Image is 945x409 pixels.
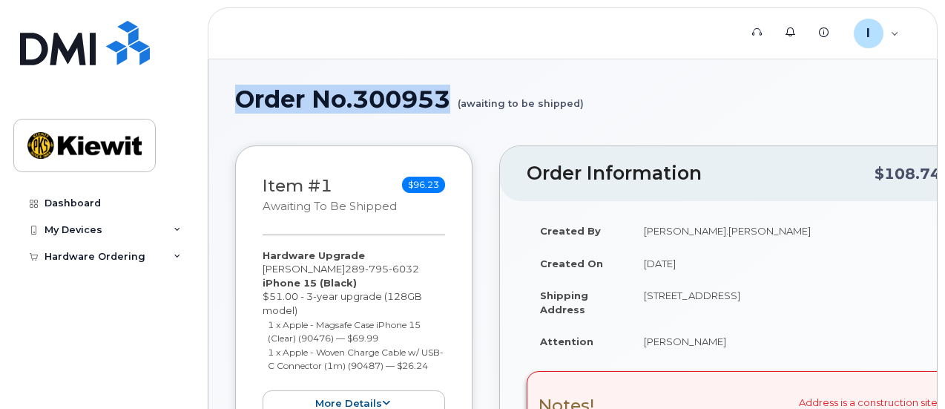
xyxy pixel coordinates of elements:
strong: Shipping Address [540,289,588,315]
strong: Attention [540,336,593,347]
h2: Order Information [527,163,875,184]
small: 1 x Apple - Woven Charge Cable w/ USB-C Connector (1m) (90487) — $26.24 [268,347,444,372]
small: 1 x Apple - Magsafe Case iPhone 15 (Clear) (90476) — $69.99 [268,319,421,344]
h1: Order No.300953 [235,86,910,112]
strong: Created By [540,225,601,237]
span: 795 [365,263,389,275]
h3: Item #1 [263,177,397,215]
span: 289 [345,263,419,275]
iframe: Messenger Launcher [880,344,934,398]
span: 6032 [389,263,419,275]
span: $96.23 [402,177,445,193]
small: (awaiting to be shipped) [458,86,584,109]
strong: iPhone 15 (Black) [263,277,357,289]
div: $108.74 [875,160,941,188]
strong: Created On [540,258,603,269]
strong: Hardware Upgrade [263,249,365,261]
small: awaiting to be shipped [263,200,397,213]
